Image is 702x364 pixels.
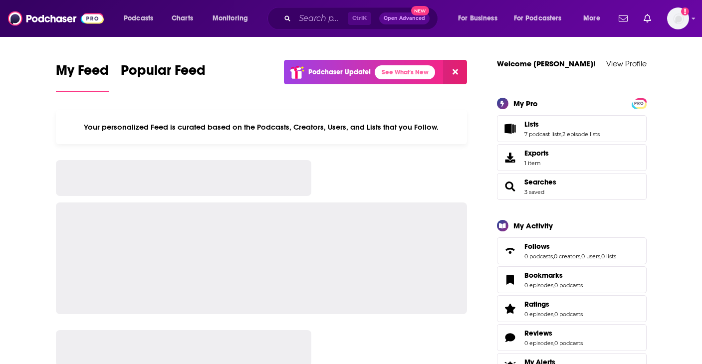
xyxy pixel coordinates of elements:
img: User Profile [667,7,689,29]
a: Popular Feed [121,62,206,92]
input: Search podcasts, credits, & more... [295,10,348,26]
span: Logged in as jwong [667,7,689,29]
a: Bookmarks [500,273,520,287]
a: Show notifications dropdown [640,10,655,27]
span: 1 item [524,160,549,167]
a: 0 episodes [524,311,553,318]
span: Popular Feed [121,62,206,85]
a: Lists [500,122,520,136]
img: Podchaser - Follow, Share and Rate Podcasts [8,9,104,28]
span: Reviews [497,324,647,351]
span: Bookmarks [497,266,647,293]
button: open menu [117,10,166,26]
span: , [553,340,554,347]
a: PRO [633,99,645,106]
span: New [411,6,429,15]
span: Charts [172,11,193,25]
a: Reviews [500,331,520,345]
span: My Feed [56,62,109,85]
span: Podcasts [124,11,153,25]
a: My Feed [56,62,109,92]
span: More [583,11,600,25]
p: Podchaser Update! [308,68,371,76]
span: For Business [458,11,497,25]
div: My Pro [513,99,538,108]
span: Follows [497,237,647,264]
button: open menu [451,10,510,26]
button: open menu [576,10,613,26]
span: Ratings [497,295,647,322]
span: Ctrl K [348,12,371,25]
span: Bookmarks [524,271,563,280]
span: For Podcasters [514,11,562,25]
a: 0 lists [601,253,616,260]
a: 0 podcasts [554,340,583,347]
a: 7 podcast lists [524,131,561,138]
a: Ratings [500,302,520,316]
a: See What's New [375,65,435,79]
span: Exports [500,151,520,165]
span: , [553,311,554,318]
a: Lists [524,120,600,129]
button: Show profile menu [667,7,689,29]
a: 3 saved [524,188,544,195]
a: Exports [497,144,647,171]
div: Search podcasts, credits, & more... [277,7,448,30]
span: Lists [524,120,539,129]
button: Open AdvancedNew [379,12,430,24]
span: Searches [497,173,647,200]
span: , [553,253,554,260]
span: Open Advanced [384,16,425,21]
span: Follows [524,242,550,251]
a: Searches [500,180,520,193]
span: Lists [497,115,647,142]
a: 2 episode lists [562,131,600,138]
div: Your personalized Feed is curated based on the Podcasts, Creators, Users, and Lists that you Follow. [56,110,468,144]
button: open menu [206,10,261,26]
a: 0 creators [554,253,580,260]
a: 0 podcasts [554,311,583,318]
a: Show notifications dropdown [615,10,632,27]
a: Charts [165,10,199,26]
a: 0 episodes [524,340,553,347]
a: Reviews [524,329,583,338]
a: Searches [524,178,556,186]
a: 0 episodes [524,282,553,289]
a: 0 users [581,253,600,260]
a: Follows [500,244,520,258]
span: , [580,253,581,260]
a: 0 podcasts [524,253,553,260]
span: Reviews [524,329,552,338]
svg: Add a profile image [681,7,689,15]
button: open menu [507,10,576,26]
div: My Activity [513,221,553,230]
a: Bookmarks [524,271,583,280]
span: , [600,253,601,260]
a: Ratings [524,300,583,309]
span: , [553,282,554,289]
span: PRO [633,100,645,107]
span: Monitoring [213,11,248,25]
span: Exports [524,149,549,158]
span: Ratings [524,300,549,309]
a: View Profile [606,59,647,68]
a: 0 podcasts [554,282,583,289]
a: Welcome [PERSON_NAME]! [497,59,596,68]
a: Follows [524,242,616,251]
span: , [561,131,562,138]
